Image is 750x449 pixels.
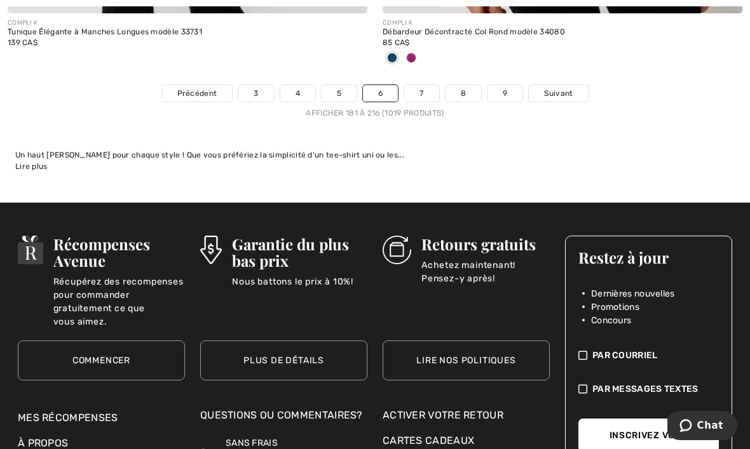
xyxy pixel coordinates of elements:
[238,85,273,102] a: 3
[363,85,398,102] a: 6
[446,85,481,102] a: 8
[402,48,421,69] div: Fuschia
[383,38,410,47] span: 85 CA$
[200,236,222,264] img: Garantie du plus bas prix
[18,236,43,264] img: Récompenses Avenue
[591,314,631,327] span: Concours
[200,340,367,380] a: Plus de détails
[15,149,735,161] div: Un haut [PERSON_NAME] pour chaque style ! Que vous préfériez la simplicité d'un tee-shirt uni ou ...
[18,340,185,380] a: Commencer
[8,18,367,28] div: COMPLI K
[383,408,550,423] a: Activer votre retour
[592,349,658,362] span: Par Courriel
[383,48,402,69] div: Peacock
[280,85,315,102] a: 4
[200,408,367,429] div: Questions ou commentaires?
[8,28,367,37] div: Tunique Élégante à Manches Longues modèle 33731
[383,28,742,37] div: Débardeur Décontracté Col Rond modèle 34080
[322,85,357,102] a: 5
[383,340,550,380] a: Lire nos politiques
[383,18,742,28] div: COMPLI K
[162,85,233,102] a: Précédent
[529,85,588,102] a: Suivant
[487,85,522,102] a: 9
[591,300,639,314] span: Promotions
[232,236,367,269] h3: Garantie du plus bas prix
[404,85,439,102] a: 7
[578,382,587,396] img: check
[232,275,367,300] p: Nous battons le prix à 10%!
[592,382,699,396] span: Par messages textes
[421,236,550,252] h3: Retours gratuits
[15,162,48,171] span: Lire plus
[383,236,411,264] img: Retours gratuits
[8,38,37,47] span: 139 CA$
[177,88,217,99] span: Précédent
[578,249,719,265] h3: Restez à jour
[578,349,587,362] img: check
[383,433,550,448] a: Cartes Cadeaux
[544,88,573,99] span: Suivant
[18,412,118,424] a: Mes récompenses
[421,258,550,284] p: Achetez maintenant! Pensez-y après!
[53,275,185,300] p: Récupérez des recompenses pour commander gratuitement ce que vous aimez.
[667,411,737,443] iframe: Ouvre un widget dans lequel vous pouvez chatter avec l’un de nos agents
[591,287,675,300] span: Dernières nouvelles
[53,236,185,269] h3: Récompenses Avenue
